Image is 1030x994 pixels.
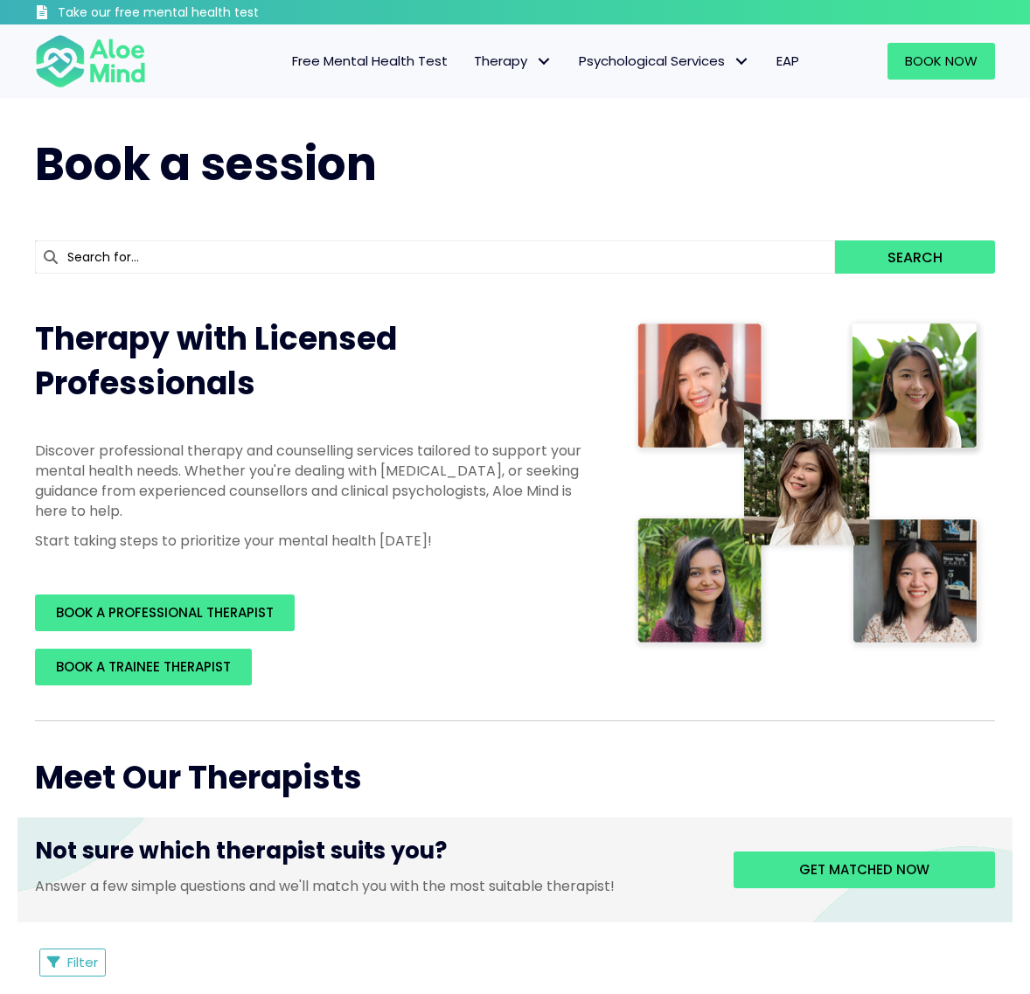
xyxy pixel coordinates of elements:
[632,317,985,652] img: Therapist collage
[579,52,750,70] span: Psychological Services
[56,603,274,622] span: BOOK A PROFESSIONAL THERAPIST
[799,860,929,879] span: Get matched now
[35,316,397,405] span: Therapy with Licensed Professionals
[35,876,707,896] p: Answer a few simple questions and we'll match you with the most suitable therapist!
[729,49,755,74] span: Psychological Services: submenu
[35,132,377,196] span: Book a session
[35,755,362,800] span: Meet Our Therapists
[292,52,448,70] span: Free Mental Health Test
[35,441,597,522] p: Discover professional therapy and counselling services tailored to support your mental health nee...
[35,33,146,89] img: Aloe mind Logo
[905,52,978,70] span: Book Now
[35,649,252,685] a: BOOK A TRAINEE THERAPIST
[734,852,995,888] a: Get matched now
[56,657,231,676] span: BOOK A TRAINEE THERAPIST
[35,835,707,875] h3: Not sure which therapist suits you?
[763,43,812,80] a: EAP
[461,43,566,80] a: TherapyTherapy: submenu
[164,43,812,80] nav: Menu
[566,43,763,80] a: Psychological ServicesPsychological Services: submenu
[279,43,461,80] a: Free Mental Health Test
[887,43,995,80] a: Book Now
[474,52,553,70] span: Therapy
[532,49,557,74] span: Therapy: submenu
[39,949,106,977] button: Filter Listings
[776,52,799,70] span: EAP
[35,594,295,631] a: BOOK A PROFESSIONAL THERAPIST
[35,240,835,274] input: Search for...
[835,240,995,274] button: Search
[67,953,98,971] span: Filter
[35,531,597,551] p: Start taking steps to prioritize your mental health [DATE]!
[58,4,334,22] h3: Take our free mental health test
[35,4,334,24] a: Take our free mental health test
